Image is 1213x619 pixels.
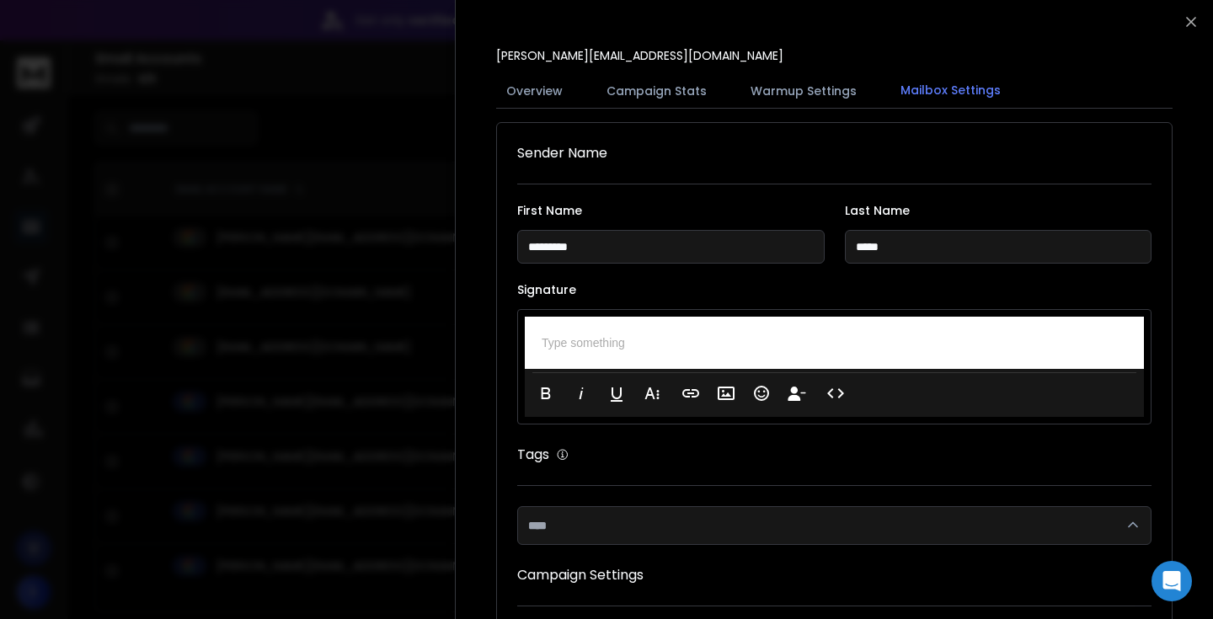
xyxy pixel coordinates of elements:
[517,284,1152,296] label: Signature
[890,72,1011,110] button: Mailbox Settings
[845,205,1152,216] label: Last Name
[517,565,1152,585] h1: Campaign Settings
[517,205,825,216] label: First Name
[517,445,549,465] h1: Tags
[1152,561,1192,601] div: Open Intercom Messenger
[596,72,717,109] button: Campaign Stats
[740,72,867,109] button: Warmup Settings
[565,376,597,410] button: Italic (⌘I)
[710,376,742,410] button: Insert Image (⌘P)
[636,376,668,410] button: More Text
[601,376,633,410] button: Underline (⌘U)
[496,72,573,109] button: Overview
[745,376,777,410] button: Emoticons
[820,376,852,410] button: Code View
[781,376,813,410] button: Insert Unsubscribe Link
[530,376,562,410] button: Bold (⌘B)
[496,47,783,64] p: [PERSON_NAME][EMAIL_ADDRESS][DOMAIN_NAME]
[675,376,707,410] button: Insert Link (⌘K)
[517,143,1152,163] h1: Sender Name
